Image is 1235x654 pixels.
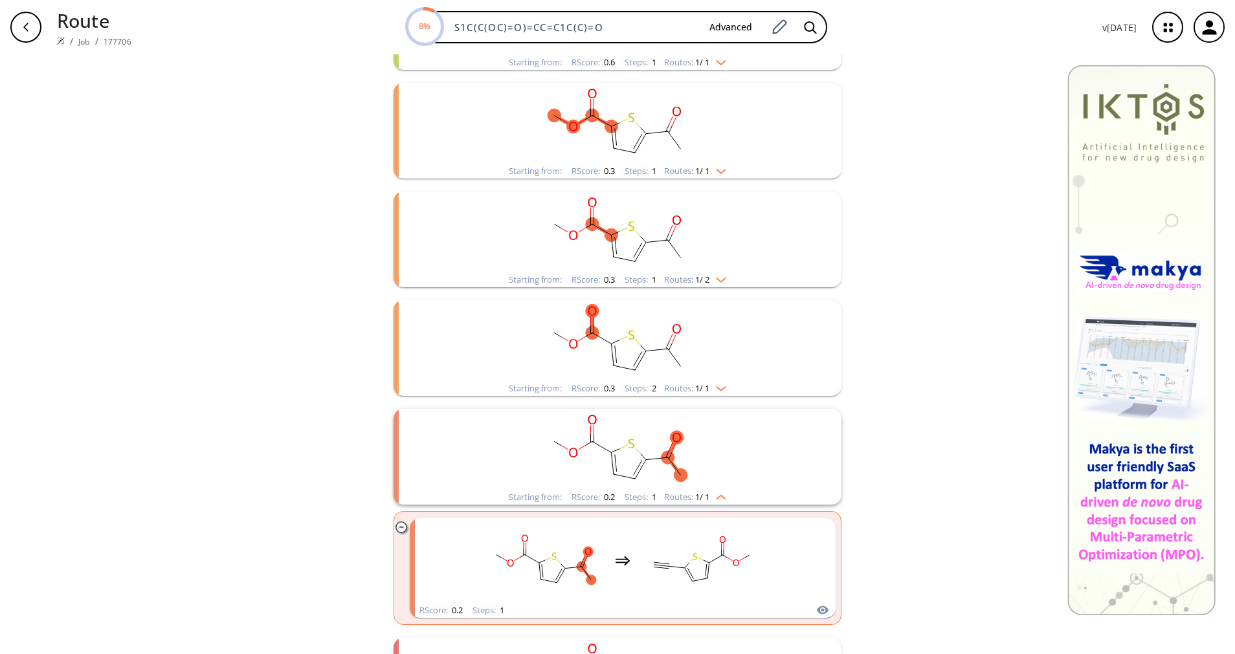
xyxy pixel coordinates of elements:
[602,382,615,394] span: 0.3
[602,165,615,177] span: 0.3
[695,58,709,67] span: 1 / 1
[572,493,615,501] div: RScore :
[473,606,504,615] div: Steps :
[650,165,656,177] span: 1
[104,36,131,47] a: 177706
[625,384,656,393] div: Steps :
[1102,21,1137,34] p: v [DATE]
[695,384,709,393] span: 1 / 1
[57,6,131,34] p: Route
[78,36,89,47] a: Job
[650,56,656,68] span: 1
[695,493,709,501] span: 1 / 1
[709,164,726,174] img: Down
[509,384,562,393] div: Starting from:
[449,409,786,490] svg: COC(=O)c1ccc(C(C)=O)s1
[602,491,615,503] span: 0.2
[1067,65,1216,615] img: Banner
[485,520,602,601] svg: COC(=O)c1ccc(C(C)=O)s1
[650,274,656,285] span: 1
[695,276,709,284] span: 1 / 2
[509,276,562,284] div: Starting from:
[664,167,726,175] div: Routes:
[572,276,615,284] div: RScore :
[625,276,656,284] div: Steps :
[498,604,504,616] span: 1
[625,493,656,501] div: Steps :
[509,493,562,501] div: Starting from:
[650,382,656,394] span: 2
[709,55,726,65] img: Down
[664,493,726,501] div: Routes:
[95,34,98,48] li: /
[509,167,562,175] div: Starting from:
[447,21,699,34] input: Enter SMILES
[643,520,760,601] svg: C#Cc1ccc(C(=O)OC)s1
[650,491,656,503] span: 1
[419,606,463,615] div: RScore :
[709,381,726,391] img: Down
[625,167,656,175] div: Steps :
[449,300,786,381] svg: COC(=O)c1ccc(C(C)=O)s1
[450,604,463,616] span: 0.2
[709,272,726,283] img: Down
[625,58,656,67] div: Steps :
[602,56,615,68] span: 0.6
[664,58,726,67] div: Routes:
[572,384,615,393] div: RScore :
[664,276,726,284] div: Routes:
[572,167,615,175] div: RScore :
[449,83,786,164] svg: COC(=O)c1ccc(C(C)=O)s1
[57,37,65,45] img: Spaya logo
[664,384,726,393] div: Routes:
[419,20,430,32] text: 8%
[602,274,615,285] span: 0.3
[695,167,709,175] span: 1 / 1
[449,191,786,272] svg: COC(=O)c1ccc(C(C)=O)s1
[509,58,562,67] div: Starting from:
[699,16,762,39] button: Advanced
[70,34,73,48] li: /
[709,490,726,500] img: Up
[572,58,615,67] div: RScore :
